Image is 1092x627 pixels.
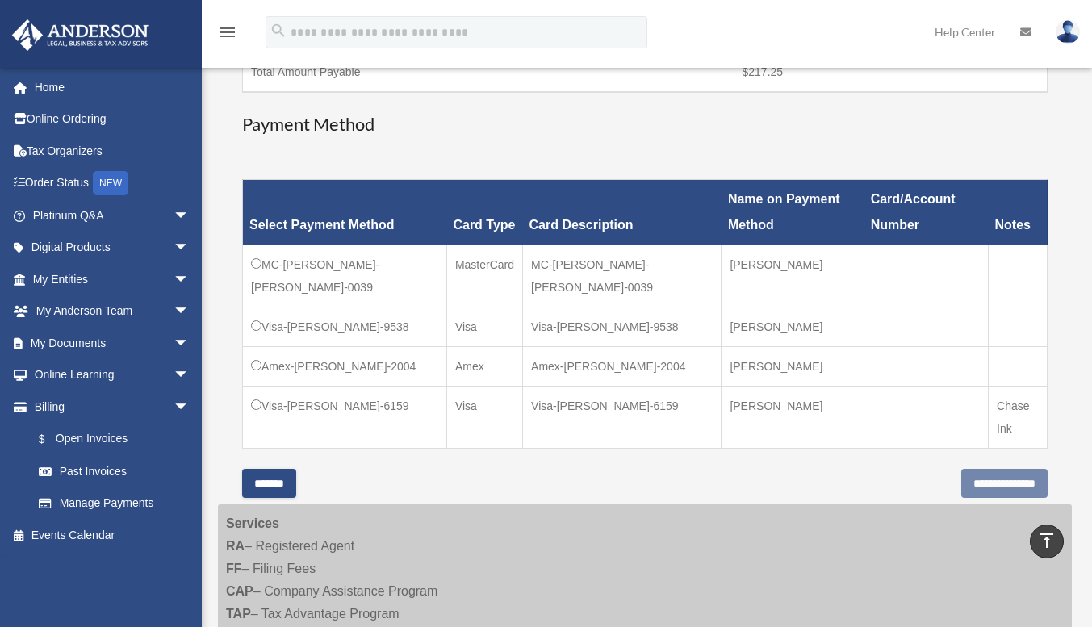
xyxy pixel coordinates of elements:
[218,28,237,42] a: menu
[93,171,128,195] div: NEW
[11,167,214,200] a: Order StatusNEW
[11,232,214,264] a: Digital Productsarrow_drop_down
[523,245,722,307] td: MC-[PERSON_NAME]-[PERSON_NAME]-0039
[23,455,206,487] a: Past Invoices
[11,327,214,359] a: My Documentsarrow_drop_down
[989,387,1048,449] td: Chase Ink
[523,307,722,347] td: Visa-[PERSON_NAME]-9538
[11,359,214,391] a: Online Learningarrow_drop_down
[226,516,279,530] strong: Services
[23,487,206,520] a: Manage Payments
[864,180,989,245] th: Card/Account Number
[226,607,251,621] strong: TAP
[174,359,206,392] span: arrow_drop_down
[11,263,214,295] a: My Entitiesarrow_drop_down
[11,71,214,103] a: Home
[11,519,214,551] a: Events Calendar
[174,199,206,232] span: arrow_drop_down
[722,180,864,245] th: Name on Payment Method
[722,347,864,387] td: [PERSON_NAME]
[446,347,522,387] td: Amex
[11,295,214,328] a: My Anderson Teamarrow_drop_down
[1037,531,1056,550] i: vertical_align_top
[446,387,522,449] td: Visa
[174,232,206,265] span: arrow_drop_down
[1030,525,1064,558] a: vertical_align_top
[23,423,198,456] a: $Open Invoices
[722,245,864,307] td: [PERSON_NAME]
[446,307,522,347] td: Visa
[734,52,1048,92] td: $217.25
[226,584,253,598] strong: CAP
[1056,20,1080,44] img: User Pic
[242,112,1048,137] h3: Payment Method
[446,180,522,245] th: Card Type
[243,245,447,307] td: MC-[PERSON_NAME]-[PERSON_NAME]-0039
[11,103,214,136] a: Online Ordering
[218,23,237,42] i: menu
[226,539,245,553] strong: RA
[11,199,214,232] a: Platinum Q&Aarrow_drop_down
[523,387,722,449] td: Visa-[PERSON_NAME]-6159
[523,180,722,245] th: Card Description
[11,135,214,167] a: Tax Organizers
[243,52,734,92] td: Total Amount Payable
[226,562,242,575] strong: FF
[243,387,447,449] td: Visa-[PERSON_NAME]-6159
[174,391,206,424] span: arrow_drop_down
[446,245,522,307] td: MasterCard
[243,180,447,245] th: Select Payment Method
[174,263,206,296] span: arrow_drop_down
[989,180,1048,245] th: Notes
[243,347,447,387] td: Amex-[PERSON_NAME]-2004
[270,22,287,40] i: search
[174,327,206,360] span: arrow_drop_down
[7,19,153,51] img: Anderson Advisors Platinum Portal
[722,387,864,449] td: [PERSON_NAME]
[11,391,206,423] a: Billingarrow_drop_down
[48,429,56,449] span: $
[174,295,206,328] span: arrow_drop_down
[722,307,864,347] td: [PERSON_NAME]
[523,347,722,387] td: Amex-[PERSON_NAME]-2004
[243,307,447,347] td: Visa-[PERSON_NAME]-9538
